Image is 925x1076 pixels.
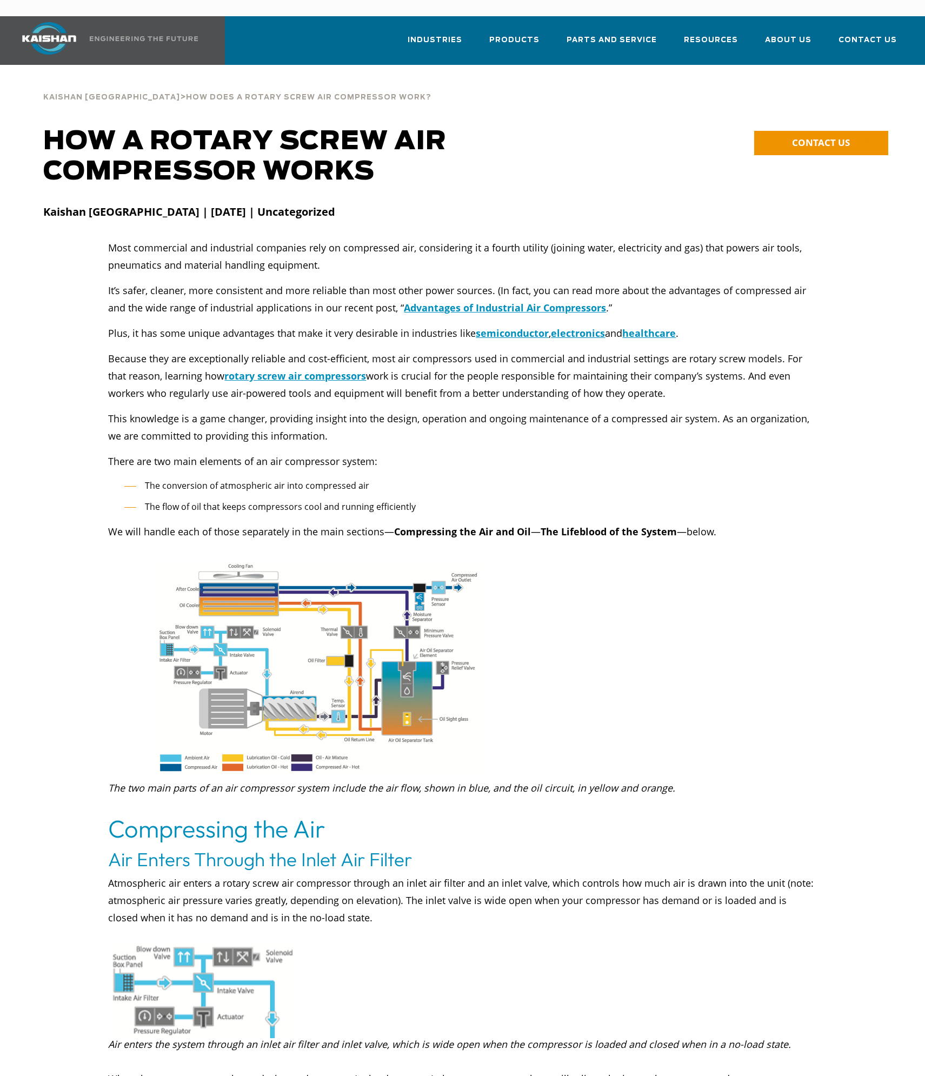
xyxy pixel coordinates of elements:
span: Resources [684,34,738,47]
span: Kaishan [GEOGRAPHIC_DATA] [43,94,180,101]
span: Contact Us [839,34,897,47]
img: kaishan logo [9,22,90,55]
h3: Air Enters Through the Inlet Air Filter [108,844,816,874]
a: Products [489,26,540,63]
a: Parts and Service [567,26,657,63]
a: electronics [551,327,605,340]
span: CONTACT US [792,136,850,149]
a: Kaishan [GEOGRAPHIC_DATA] [43,92,180,102]
span: Parts and Service [567,34,657,47]
img: Picture1 [108,944,297,1038]
a: CONTACT US [754,131,888,155]
p: This knowledge is a game changer, providing insight into the design, operation and ongoing mainte... [108,410,816,444]
li: The flow of oil that keeps compressors cool and running efficiently [124,499,816,515]
a: How Does A Rotary Screw Air Compressor Work? [186,92,431,102]
img: rotary screw process [156,562,481,776]
p: Most commercial and industrial companies rely on compressed air, considering it a fourth utility ... [108,239,816,274]
i: Air enters the system through an inlet air filter and inlet valve, which is wide open when the co... [108,1038,794,1051]
strong: Kaishan [GEOGRAPHIC_DATA] | [DATE] | Uncategorized [43,204,335,219]
div: > [43,81,431,106]
p: It’s safer, cleaner, more consistent and more reliable than most other power sources. (In fact, y... [108,282,816,316]
a: healthcare [622,327,676,340]
a: Advantages of Industrial Air Compressors [404,301,606,314]
span: How Does A Rotary Screw Air Compressor Work? [186,94,431,101]
span: Industries [408,34,462,47]
h2: Compressing the Air [108,814,816,844]
span: About Us [765,34,811,47]
span: There are two main elements of an air compressor system: [108,455,377,468]
img: Engineering the future [90,36,198,41]
h1: How a Rotary Screw Air Compressor Works [43,127,575,187]
li: The conversion of atmospheric air into compressed air [124,478,816,494]
a: Kaishan USA [9,16,200,65]
a: Industries [408,26,462,63]
b: The Lifeblood of the System [541,525,677,538]
span: Products [489,34,540,47]
p: Because they are exceptionally reliable and cost-efficient, most air compressors used in commerci... [108,350,816,402]
a: About Us [765,26,811,63]
a: Contact Us [839,26,897,63]
span: Atmospheric air enters a rotary screw air compressor through an inlet air filter and an inlet val... [108,876,814,924]
i: The two main parts of an air compressor system include the air flow, shown in blue, and the oil c... [108,781,675,794]
b: Compressing the Air and Oil [394,525,531,538]
a: semiconductor [476,327,549,340]
a: rotary screw air compressors [224,369,366,382]
p: We will handle each of those separately in the main sections— — —below. [108,523,816,540]
a: Resources [684,26,738,63]
p: Plus, it has some unique advantages that make it very desirable in industries like , and . [108,324,816,342]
